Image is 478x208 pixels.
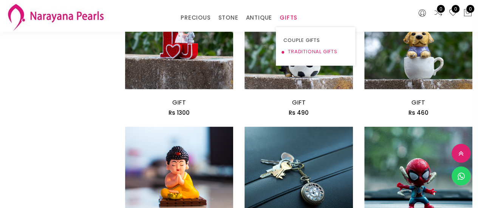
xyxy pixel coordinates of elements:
[283,35,348,46] a: COUPLE GIFTS
[172,98,186,107] a: GIFT
[280,12,297,23] a: GIFTS
[283,46,348,57] a: TRADITIONAL GIFTS
[181,12,210,23] a: PRECIOUS
[408,109,428,117] span: Rs 460
[452,5,459,13] span: 0
[411,98,425,107] a: GIFT
[434,8,443,18] a: 0
[292,98,306,107] a: GIFT
[289,109,309,117] span: Rs 490
[218,12,238,23] a: STONE
[466,5,474,13] span: 0
[463,8,472,18] button: 0
[437,5,445,13] span: 0
[246,12,272,23] a: ANTIQUE
[449,8,458,18] a: 0
[169,109,190,117] span: Rs 1300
